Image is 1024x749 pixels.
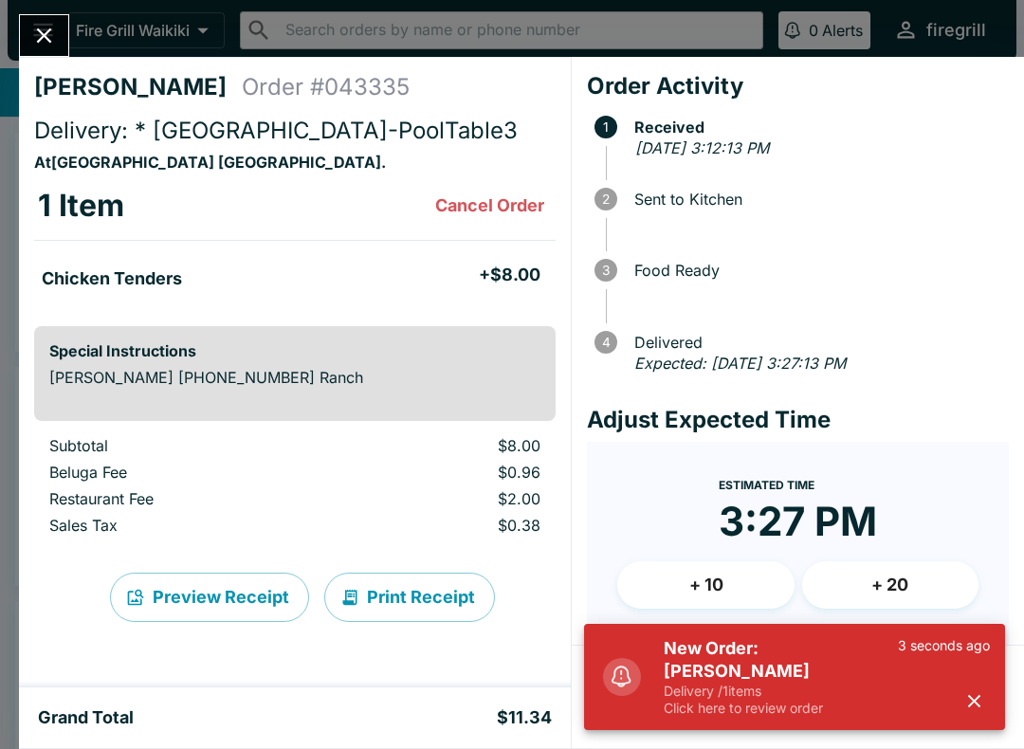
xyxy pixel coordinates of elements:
button: + 20 [802,561,978,609]
p: $0.96 [357,463,540,482]
span: Received [625,119,1009,136]
h4: Adjust Expected Time [587,406,1009,434]
h5: $11.34 [497,706,552,729]
h4: Order # 043335 [242,73,410,101]
p: Beluga Fee [49,463,327,482]
button: Cancel Order [428,187,552,225]
span: Sent to Kitchen [625,191,1009,208]
p: $8.00 [357,436,540,455]
p: $2.00 [357,489,540,508]
h6: Special Instructions [49,341,540,360]
h5: New Order: [PERSON_NAME] [664,637,898,683]
p: Delivery / 1 items [664,683,898,700]
h5: + $8.00 [479,264,540,286]
span: Food Ready [625,262,1009,279]
button: Preview Receipt [110,573,309,622]
em: Expected: [DATE] 3:27:13 PM [634,354,846,373]
text: 2 [602,192,610,207]
p: $0.38 [357,516,540,535]
text: 1 [603,119,609,135]
button: + 10 [617,561,794,609]
time: 3:27 PM [719,497,877,546]
h5: Chicken Tenders [42,267,182,290]
button: Close [20,15,68,56]
table: orders table [34,436,556,542]
h5: Grand Total [38,706,134,729]
p: Subtotal [49,436,327,455]
h3: 1 Item [38,187,124,225]
button: Print Receipt [324,573,495,622]
h4: Order Activity [587,72,1009,100]
table: orders table [34,172,556,311]
h4: [PERSON_NAME] [34,73,242,101]
span: Delivered [625,334,1009,351]
p: [PERSON_NAME] [PHONE_NUMBER] Ranch [49,368,540,387]
p: Restaurant Fee [49,489,327,508]
text: 3 [602,263,610,278]
span: Delivery: * [GEOGRAPHIC_DATA]-PoolTable3 [34,117,518,144]
span: Estimated Time [719,478,814,492]
p: 3 seconds ago [898,637,990,654]
em: [DATE] 3:12:13 PM [635,138,769,157]
p: Click here to review order [664,700,898,717]
text: 4 [602,335,611,350]
strong: At [GEOGRAPHIC_DATA] [GEOGRAPHIC_DATA] . [34,153,386,172]
p: Sales Tax [49,516,327,535]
